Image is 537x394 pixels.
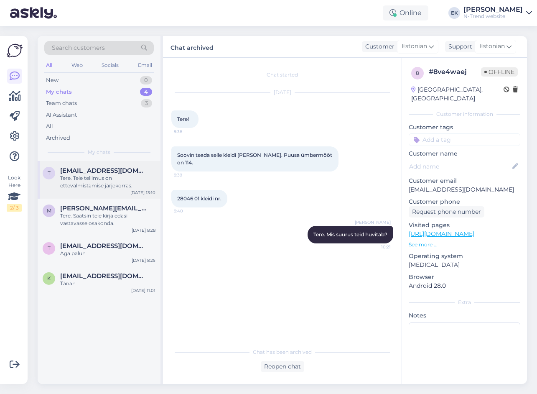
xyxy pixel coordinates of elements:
[7,204,22,212] div: 2 / 3
[409,230,474,238] a: [URL][DOMAIN_NAME]
[479,42,505,51] span: Estonian
[409,281,520,290] p: Android 28.0
[174,172,205,178] span: 9:39
[46,134,70,142] div: Archived
[141,99,152,107] div: 3
[445,42,472,51] div: Support
[463,13,523,20] div: N-Trend website
[48,245,51,251] span: t
[136,60,154,71] div: Email
[60,212,155,227] div: Tere. Saatsin teie kirja edasi vastavasse osakonda.
[409,261,520,269] p: [MEDICAL_DATA]
[7,43,23,59] img: Askly Logo
[46,76,59,84] div: New
[46,99,77,107] div: Team chats
[52,43,105,52] span: Search customers
[383,5,428,20] div: Online
[409,177,520,185] p: Customer email
[132,257,155,264] div: [DATE] 8:25
[140,88,152,96] div: 4
[177,116,189,122] span: Tere!
[402,42,427,51] span: Estonian
[411,85,504,103] div: [GEOGRAPHIC_DATA], [GEOGRAPHIC_DATA]
[88,148,110,156] span: My chats
[171,71,393,79] div: Chat started
[409,311,520,320] p: Notes
[174,128,205,135] span: 9:38
[140,76,152,84] div: 0
[177,195,221,202] span: 28046 01 kleidi nr.
[46,88,72,96] div: My chats
[409,149,520,158] p: Customer name
[409,241,520,248] p: See more ...
[46,122,53,130] div: All
[463,6,532,20] a: [PERSON_NAME]N-Trend website
[409,162,511,171] input: Add name
[48,170,51,176] span: t
[171,41,214,52] label: Chat archived
[463,6,523,13] div: [PERSON_NAME]
[409,133,520,146] input: Add a tag
[171,89,393,96] div: [DATE]
[409,123,520,132] p: Customer tags
[44,60,54,71] div: All
[60,272,147,280] span: kaari.maidle@gmail.com
[7,174,22,212] div: Look Here
[70,60,84,71] div: Web
[409,110,520,118] div: Customer information
[448,7,460,19] div: EK
[409,252,520,261] p: Operating system
[409,185,520,194] p: [EMAIL_ADDRESS][DOMAIN_NAME]
[409,206,484,217] div: Request phone number
[409,197,520,206] p: Customer phone
[355,219,391,225] span: [PERSON_NAME]
[47,207,51,214] span: M
[416,70,419,76] span: 8
[60,174,155,189] div: Tere. Teie tellimus on ettevalmistamise järjekorras.
[60,205,147,212] span: Malm.kristine@gmail.com
[409,221,520,230] p: Visited pages
[60,280,155,287] div: Tänan
[131,287,155,294] div: [DATE] 11:01
[132,227,155,233] div: [DATE] 8:28
[409,299,520,306] div: Extra
[60,167,147,174] span: taaviparve@hot.ee
[429,67,481,77] div: # 8ve4waej
[359,244,391,250] span: 10:21
[177,152,333,166] span: Soovin teada selle kleidi [PERSON_NAME]. Puusa ümbermõõt on 114.
[261,361,304,372] div: Reopen chat
[409,273,520,281] p: Browser
[253,348,312,356] span: Chat has been archived
[481,67,518,77] span: Offline
[130,189,155,196] div: [DATE] 13:10
[46,111,77,119] div: AI Assistant
[174,208,205,214] span: 9:40
[313,231,387,238] span: Tere. Mis suurus teid huvitab?
[47,275,51,281] span: k
[60,250,155,257] div: Aga palun
[60,242,147,250] span: turpeinensami0@gmail.com
[362,42,394,51] div: Customer
[100,60,120,71] div: Socials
